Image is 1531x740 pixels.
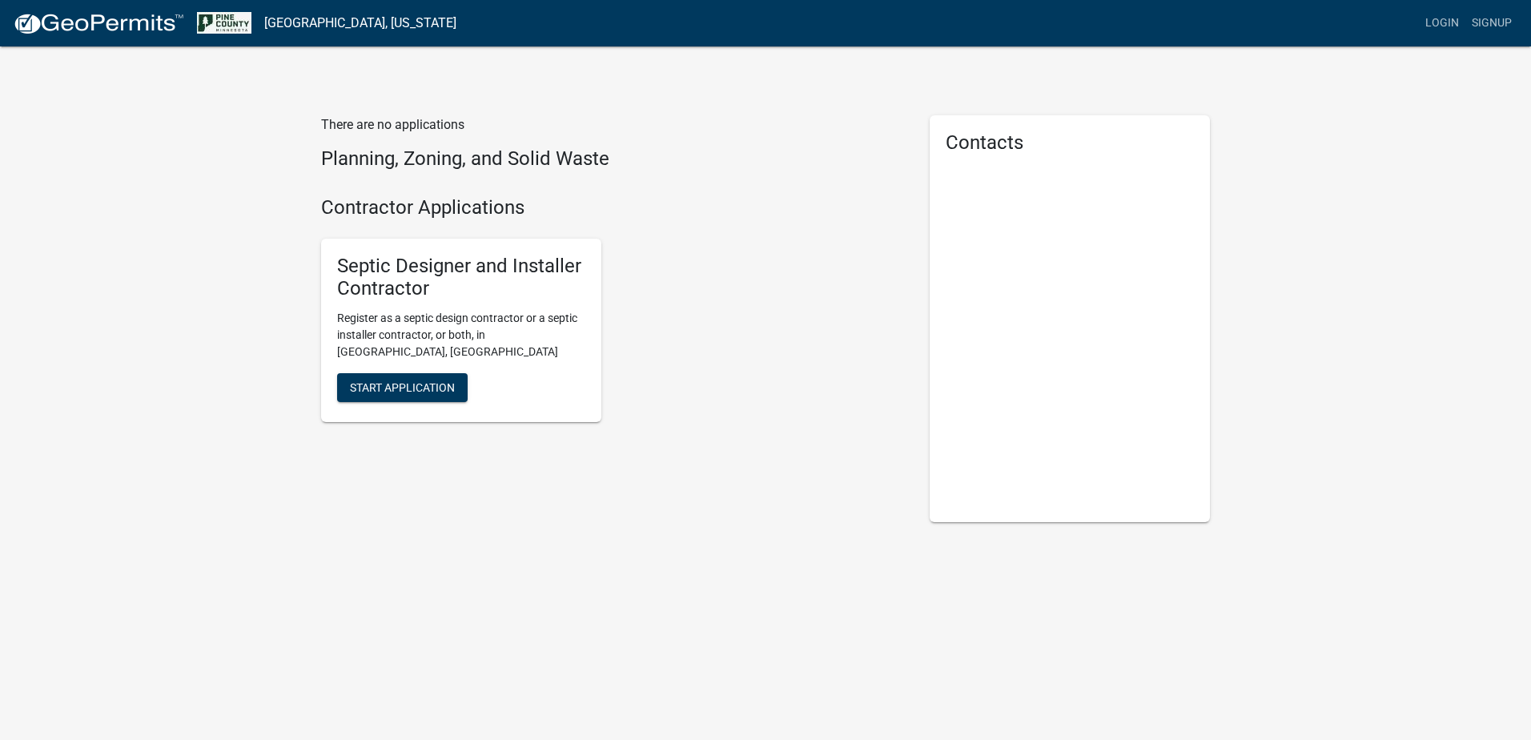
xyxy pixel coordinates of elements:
a: [GEOGRAPHIC_DATA], [US_STATE] [264,10,456,37]
h5: Contacts [946,131,1194,155]
p: Register as a septic design contractor or a septic installer contractor, or both, in [GEOGRAPHIC_... [337,310,585,360]
p: There are no applications [321,115,906,135]
h4: Planning, Zoning, and Solid Waste [321,147,906,171]
button: Start Application [337,373,468,402]
wm-workflow-list-section: Contractor Applications [321,196,906,435]
a: Signup [1465,8,1518,38]
a: Login [1419,8,1465,38]
span: Start Application [350,381,455,394]
h4: Contractor Applications [321,196,906,219]
img: Pine County, Minnesota [197,12,251,34]
h5: Septic Designer and Installer Contractor [337,255,585,301]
